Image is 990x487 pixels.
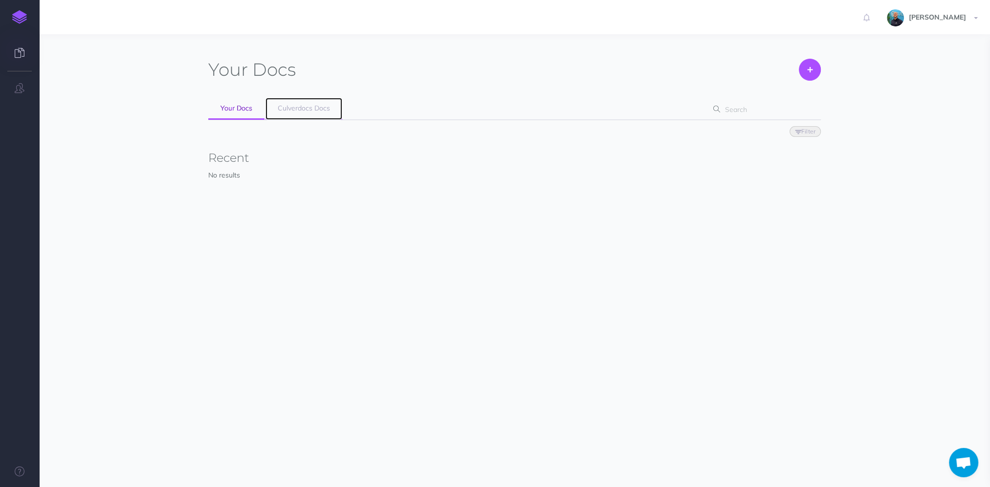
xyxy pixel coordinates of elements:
div: Open chat [949,448,978,477]
p: No results [208,170,821,180]
button: Filter [790,126,821,137]
input: Search [722,101,806,118]
h1: Docs [208,59,296,81]
span: Your [208,59,248,80]
img: 925838e575eb33ea1a1ca055db7b09b0.jpg [887,9,904,26]
img: logo-mark.svg [12,10,27,24]
span: Culverdocs Docs [278,104,330,112]
span: Your Docs [220,104,252,112]
h3: Recent [208,152,821,164]
a: Culverdocs Docs [265,98,342,120]
span: [PERSON_NAME] [904,13,971,22]
a: Your Docs [208,98,264,120]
